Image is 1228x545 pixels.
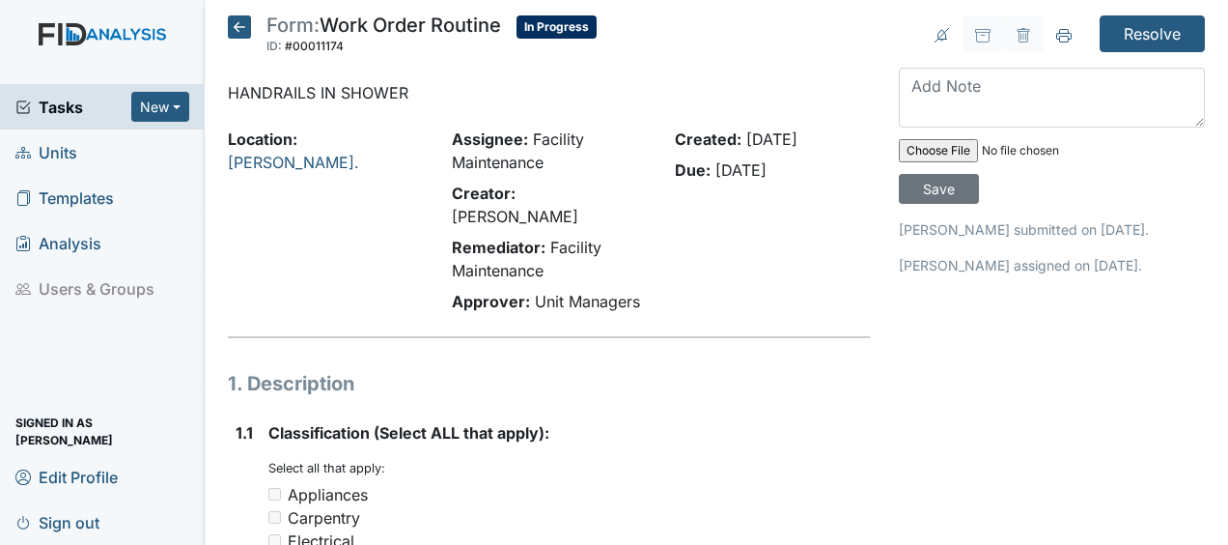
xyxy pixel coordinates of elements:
input: Resolve [1100,15,1205,52]
p: HANDRAILS IN SHOWER [228,81,870,104]
small: Select all that apply: [268,461,385,475]
a: Tasks [15,96,131,119]
span: Units [15,137,77,167]
span: ID: [266,39,282,53]
span: Form: [266,14,320,37]
span: Templates [15,183,114,213]
p: [PERSON_NAME] submitted on [DATE]. [899,219,1205,240]
div: Carpentry [288,506,360,530]
input: Appliances [268,488,281,501]
strong: Due: [675,160,711,180]
strong: Assignee: [452,129,528,149]
span: [PERSON_NAME] [452,207,578,226]
input: Save [899,174,979,204]
span: [DATE] [715,160,767,180]
div: Work Order Routine [266,15,501,58]
span: Sign out [15,507,99,537]
span: [DATE] [746,129,797,149]
strong: Approver: [452,292,530,311]
span: In Progress [516,15,597,39]
input: Carpentry [268,511,281,524]
span: Signed in as [PERSON_NAME] [15,416,189,446]
label: 1.1 [236,421,253,445]
div: Appliances [288,483,368,506]
span: Classification (Select ALL that apply): [268,423,549,443]
span: Unit Managers [535,292,640,311]
span: Edit Profile [15,462,118,492]
span: Analysis [15,228,101,258]
h1: 1. Description [228,369,870,398]
strong: Remediator: [452,238,545,257]
span: #00011174 [285,39,344,53]
a: [PERSON_NAME]. [228,153,359,172]
strong: Location: [228,129,297,149]
strong: Created: [675,129,741,149]
strong: Creator: [452,184,516,203]
button: New [131,92,189,122]
p: [PERSON_NAME] assigned on [DATE]. [899,255,1205,275]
